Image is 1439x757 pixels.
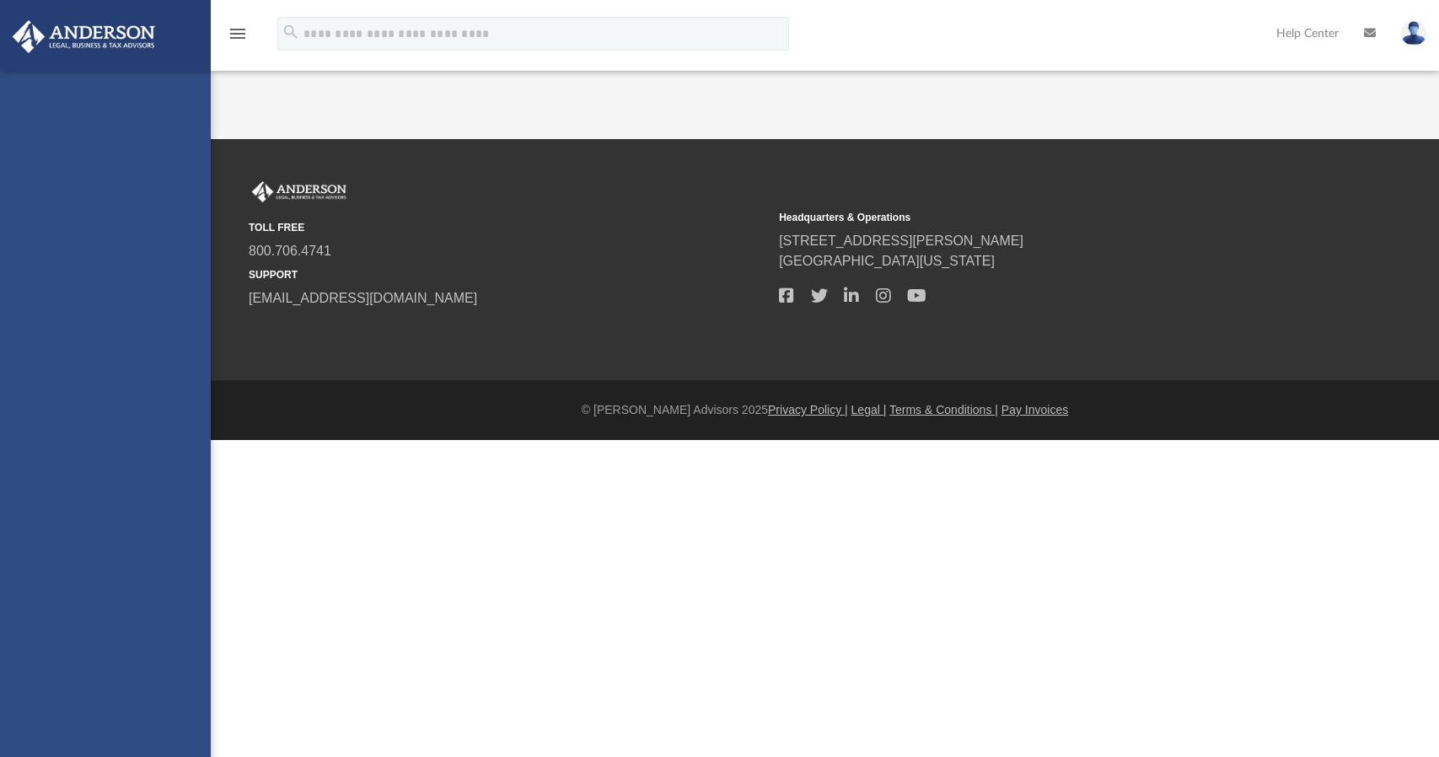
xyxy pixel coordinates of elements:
[779,210,1297,225] small: Headquarters & Operations
[768,403,848,416] a: Privacy Policy |
[249,291,477,305] a: [EMAIL_ADDRESS][DOMAIN_NAME]
[249,267,767,282] small: SUPPORT
[282,23,300,41] i: search
[228,24,248,44] i: menu
[779,254,995,268] a: [GEOGRAPHIC_DATA][US_STATE]
[779,234,1023,248] a: [STREET_ADDRESS][PERSON_NAME]
[249,181,350,203] img: Anderson Advisors Platinum Portal
[211,401,1439,419] div: © [PERSON_NAME] Advisors 2025
[889,403,998,416] a: Terms & Conditions |
[8,20,160,53] img: Anderson Advisors Platinum Portal
[249,244,331,258] a: 800.706.4741
[228,32,248,44] a: menu
[249,220,767,235] small: TOLL FREE
[1401,21,1426,46] img: User Pic
[1001,403,1068,416] a: Pay Invoices
[851,403,887,416] a: Legal |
